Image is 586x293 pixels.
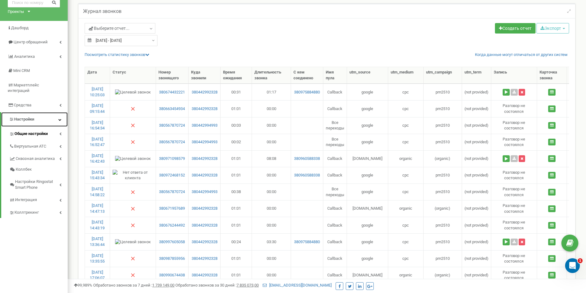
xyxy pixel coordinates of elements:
span: Сквозная аналитика [16,156,55,162]
td: Callback [323,150,347,167]
a: [DATE] 16:54:34 [90,120,105,131]
span: Коллбек [16,167,32,172]
td: (not provided) [462,100,491,117]
td: google [347,184,388,200]
a: [DATE] 13:36:44 [90,236,105,247]
th: Карточка звонка [537,67,567,84]
a: 380442992328 [191,256,218,262]
img: Нет ответа [130,273,135,278]
a: [DATE] 13:35:55 [90,253,105,264]
td: [DOMAIN_NAME] [347,200,388,217]
a: Скачать [511,239,518,245]
td: cpc [388,233,424,250]
th: utm_source [347,67,388,84]
a: Коллтрекинг [9,205,68,218]
a: 380442992328 [191,156,218,162]
td: Callback [323,233,347,250]
a: Коллбек [9,164,68,175]
span: Дашборд [11,26,29,30]
td: 00:00 [252,167,291,184]
a: 380442992328 [191,206,218,212]
a: 380442992328 [191,172,218,178]
span: Коллтрекинг [14,210,39,216]
td: 00:38 [221,184,252,200]
a: [DATE] 14:47:13 [90,203,105,214]
th: С кем соединено [291,67,323,84]
span: Аналитика [14,54,35,59]
td: [DOMAIN_NAME] [347,267,388,283]
a: [DATE] 16:42:43 [90,153,105,164]
td: 00:03 [221,117,252,134]
a: 380676244492 [158,223,186,228]
a: [EMAIL_ADDRESS][DOMAIN_NAME] [263,283,332,287]
td: pm2510 [424,84,462,100]
span: Средства [14,103,31,107]
span: Выберите отчет... [89,25,130,31]
td: 01:17 [252,84,291,100]
u: 7 835 073,00 [237,283,259,287]
th: utm_term [462,67,491,84]
td: pm2510 [424,233,462,250]
td: Разговор не состоялся [491,200,537,217]
th: Имя пула [323,67,347,84]
td: pm2510 [424,117,462,134]
td: 01:01 [221,150,252,167]
img: Нет ответа от клиента [113,170,153,181]
td: [DOMAIN_NAME] [347,150,388,167]
td: Разговор не состоялся [491,167,537,184]
td: google [347,84,388,100]
td: pm2510 [424,134,462,150]
a: 380442994993 [191,123,218,129]
a: 380990674438 [158,272,186,278]
td: (not provided) [462,184,491,200]
img: Нет ответа [130,190,135,195]
td: google [347,134,388,150]
button: Удалить запись [519,239,525,245]
td: organic [388,150,424,167]
td: Callback [323,84,347,100]
td: 00:00 [252,184,291,200]
td: cpc [388,217,424,233]
td: Все переходы [323,134,347,150]
th: Номер звонящего [156,67,189,84]
span: Настройки [14,117,34,121]
td: (organic) [424,267,462,283]
a: [DATE] 10:25:03 [90,87,105,97]
h5: Журнал звонков [83,9,122,14]
a: Создать отчет [495,23,536,34]
td: 00:02 [221,134,252,150]
img: Нет ответа [130,123,135,128]
button: Экспорт [536,23,569,34]
td: organic [388,200,424,217]
td: 01:01 [221,200,252,217]
span: Обработано звонков за 30 дней : [175,283,259,287]
a: 380987855956 [158,256,186,262]
th: utm_medium [388,67,424,84]
td: Разговор не состоялся [491,100,537,117]
td: (not provided) [462,150,491,167]
a: 380442992328 [191,223,218,228]
span: Виртуальная АТС [14,144,46,149]
a: Виртуальная АТС [9,139,68,152]
a: Выберите отчет... [85,23,155,34]
td: 08:08 [252,150,291,167]
td: cpc [388,117,424,134]
img: Нет ответа [130,206,135,211]
a: Общие настройки [9,127,68,139]
td: Callback [323,100,347,117]
a: 380971098579 [158,156,186,162]
a: Когда данные могут отличаться от других систем [475,52,568,58]
span: Маркетплейс интеграций [8,83,39,93]
td: cpc [388,134,424,150]
img: Нет ответа [130,140,135,145]
a: [DATE] 15:43:34 [90,170,105,180]
a: 380442994993 [191,189,218,195]
td: (not provided) [462,134,491,150]
td: (not provided) [462,84,491,100]
span: Обработано звонков за 7 дней : [93,283,174,287]
td: 00:00 [252,117,291,134]
a: 380567870724 [158,189,186,195]
td: google [347,100,388,117]
td: Разговор не состоялся [491,184,537,200]
span: Интеграция [15,197,37,203]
